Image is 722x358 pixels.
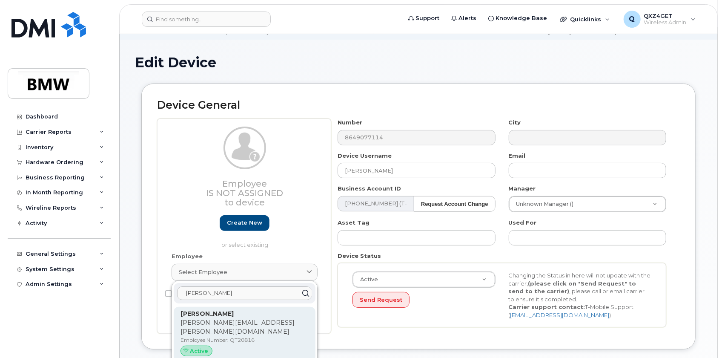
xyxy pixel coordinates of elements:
p: [PERSON_NAME][EMAIL_ADDRESS][PERSON_NAME][DOMAIN_NAME] [180,318,309,336]
span: Quicklinks [570,16,601,23]
p: or select existing [172,241,318,249]
span: Select employee [179,268,227,276]
label: Asset Tag [338,219,370,227]
strong: (please click on "Send Request" to send to the carrier) [508,280,636,295]
h1: Edit Device [135,55,702,70]
label: Email [509,152,526,160]
span: Active [190,347,209,355]
span: QXZ4GET [644,12,687,19]
span: Knowledge Base [496,14,547,23]
iframe: Messenger Launcher [685,321,716,352]
input: Find something... [142,12,271,27]
input: Enter name, email, or employee number [177,286,312,300]
label: Device Status [338,252,381,260]
label: Number [338,118,362,127]
div: Changing the Status in here will not update with the carrier, , please call or email carrier to e... [502,271,658,319]
span: Active [355,276,378,283]
span: Alerts [458,14,476,23]
span: Unknown Manager () [511,200,574,208]
span: Support [415,14,439,23]
h3: Employee [172,179,318,207]
label: Device Username [338,152,392,160]
p: Employee Number: QT20816 [180,336,309,344]
label: Employee [172,252,203,260]
span: Q [629,14,635,24]
label: Manager [509,185,536,193]
label: Used For [509,219,537,227]
span: Is not assigned [206,188,283,198]
a: Alerts [445,10,482,27]
a: Select employee [172,264,318,281]
a: Knowledge Base [482,10,553,27]
a: Support [402,10,445,27]
strong: Request Account Change [421,201,488,207]
a: Create new [220,215,269,231]
button: Request Account Change [414,196,496,212]
strong: [PERSON_NAME] [180,310,234,318]
a: Active [353,272,495,287]
a: [EMAIL_ADDRESS][DOMAIN_NAME] [510,312,609,318]
label: Non-employee owned device [165,289,259,299]
label: Business Account ID [338,185,401,193]
h2: Device General [157,99,680,111]
input: Non-employee owned device [165,290,172,297]
div: Quicklinks [554,11,616,28]
span: to device [224,197,265,208]
button: Send Request [352,292,410,308]
span: Wireless Admin [644,19,687,26]
label: City [509,118,521,127]
strong: Carrier support contact: [508,303,585,310]
div: QXZ4GET [618,11,702,28]
a: Unknown Manager () [509,196,666,212]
